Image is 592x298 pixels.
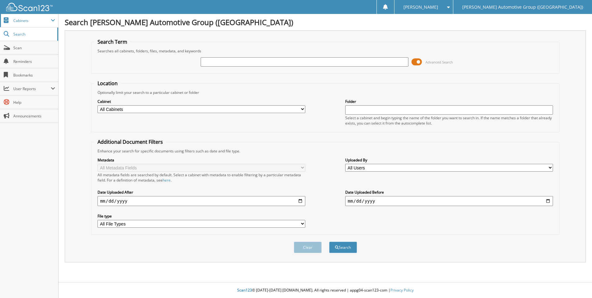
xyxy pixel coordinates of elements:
label: Cabinet [98,99,305,104]
span: Scan [13,45,55,50]
button: Clear [294,242,322,253]
span: Search [13,32,54,37]
div: All metadata fields are searched by default. Select a cabinet with metadata to enable filtering b... [98,172,305,183]
button: Search [329,242,357,253]
div: Select a cabinet and begin typing the name of the folder you want to search in. If the name match... [345,115,553,126]
img: scan123-logo-white.svg [6,3,53,11]
span: Advanced Search [425,60,453,64]
span: Scan123 [237,287,252,293]
span: Announcements [13,113,55,119]
input: end [345,196,553,206]
span: Help [13,100,55,105]
div: Searches all cabinets, folders, files, metadata, and keywords [94,48,556,54]
input: start [98,196,305,206]
span: [PERSON_NAME] [403,5,438,9]
a: here [163,177,171,183]
label: Uploaded By [345,157,553,163]
span: Reminders [13,59,55,64]
iframe: Chat Widget [561,268,592,298]
label: Date Uploaded Before [345,190,553,195]
h1: Search [PERSON_NAME] Automotive Group ([GEOGRAPHIC_DATA]) [65,17,586,27]
a: Privacy Policy [390,287,414,293]
label: Folder [345,99,553,104]
span: Bookmarks [13,72,55,78]
span: Cabinets [13,18,51,23]
label: Date Uploaded After [98,190,305,195]
span: User Reports [13,86,51,91]
label: Metadata [98,157,305,163]
div: Optionally limit your search to a particular cabinet or folder [94,90,556,95]
span: [PERSON_NAME] Automotive Group ([GEOGRAPHIC_DATA]) [462,5,583,9]
legend: Location [94,80,121,87]
label: File type [98,213,305,219]
legend: Additional Document Filters [94,138,166,145]
div: © [DATE]-[DATE] [DOMAIN_NAME]. All rights reserved | appg04-scan123-com | [59,283,592,298]
legend: Search Term [94,38,130,45]
div: Enhance your search for specific documents using filters such as date and file type. [94,148,556,154]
